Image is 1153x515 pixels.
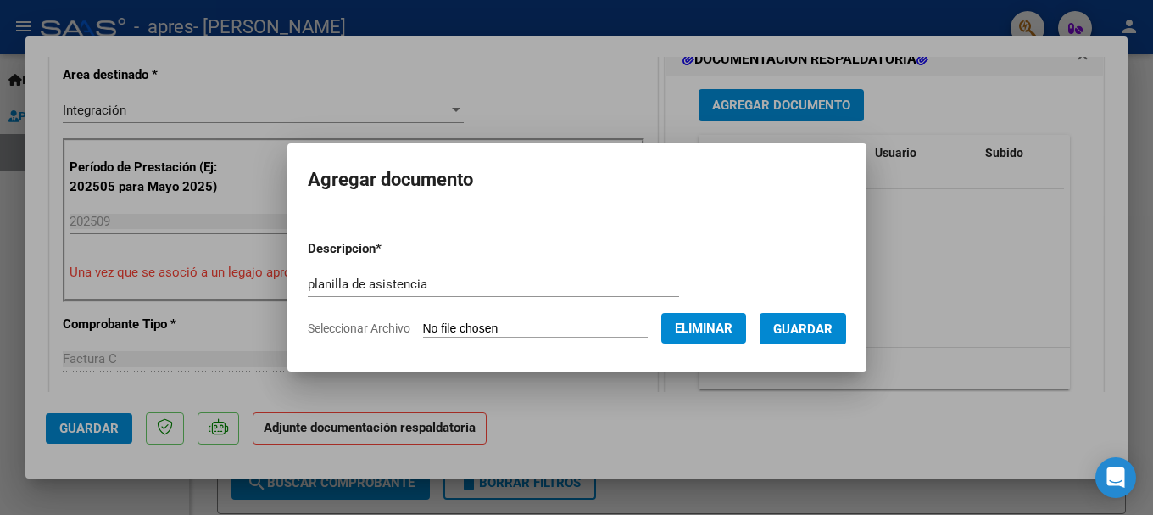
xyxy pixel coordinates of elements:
h2: Agregar documento [308,164,846,196]
button: Guardar [760,313,846,344]
span: Guardar [773,322,833,337]
p: Descripcion [308,239,470,259]
span: Seleccionar Archivo [308,322,410,335]
button: Eliminar [661,313,746,344]
span: Eliminar [675,321,732,336]
div: Open Intercom Messenger [1095,457,1136,498]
